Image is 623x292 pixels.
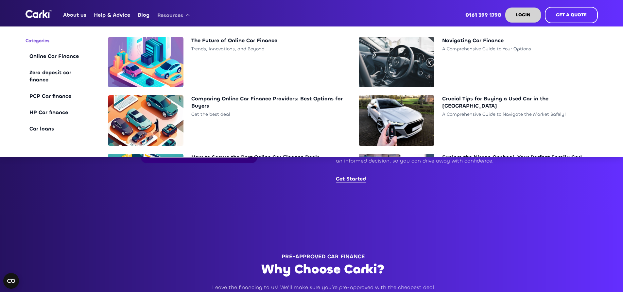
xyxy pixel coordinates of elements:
[442,37,594,44] div: Navigating Car Finance
[556,12,587,18] strong: GET A QUOTE
[104,33,347,91] a: The Future of Online Car FinanceTrends, Innovations, and Beyond
[104,150,347,208] a: How to Secure the Best Online Car Finance Deals
[188,253,458,260] div: PRE-APPROVED CAR FINANCE
[191,111,343,118] div: Get the best deal
[465,11,501,18] strong: 0161 399 1798
[188,263,458,276] h2: Why Choose Carki?
[26,89,94,104] a: PCP Car finance
[336,175,366,182] a: Get Started
[29,109,90,116] div: HP Car finance
[191,37,343,44] div: The Future of Online Car Finance
[26,10,52,18] a: home
[355,150,598,208] a: Explore the Nissan Qashqai, Your Perfect Family Car!
[355,91,598,149] a: Crucial Tips for Buying a Used Car in the [GEOGRAPHIC_DATA]A Comprehensive Guide to Navigate the ...
[442,154,594,161] div: Explore the Nissan Qashqai, Your Perfect Family Car!
[29,125,90,132] div: Car loans
[157,12,183,19] div: Resources
[516,12,530,18] strong: LOGIN
[90,2,134,28] a: Help & Advice
[134,2,153,28] a: Blog
[26,10,52,18] img: Logo
[3,273,19,289] button: Open CMP widget
[461,2,505,28] a: 0161 399 1798
[545,7,598,23] a: GET A QUOTE
[505,8,541,23] a: LOGIN
[442,95,594,110] div: Crucial Tips for Buying a Used Car in the [GEOGRAPHIC_DATA]
[26,121,94,136] a: Car loans
[29,53,90,60] div: Online Car Finance
[26,37,94,45] h4: Categories
[442,45,594,52] div: A Comprehensive Guide to Your Options
[26,105,94,120] a: HP Car finance
[191,154,343,161] div: How to Secure the Best Online Car Finance Deals
[29,69,90,83] div: Zero deposit car finance
[355,33,598,91] a: Navigating Car FinanceA Comprehensive Guide to Your Options
[29,93,90,100] div: PCP Car finance
[60,2,90,28] a: About us
[153,3,196,27] div: Resources
[442,111,594,118] div: A Comprehensive Guide to Navigate the Market Safely!
[26,49,94,64] a: Online Car Finance
[191,95,343,110] div: Comparing Online Car Finance Providers: Best Options for Buyers
[191,45,343,52] div: Trends, Innovations, and Beyond
[104,91,347,149] a: Comparing Online Car Finance Providers: Best Options for BuyersGet the best deal
[26,65,94,87] a: Zero deposit car finance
